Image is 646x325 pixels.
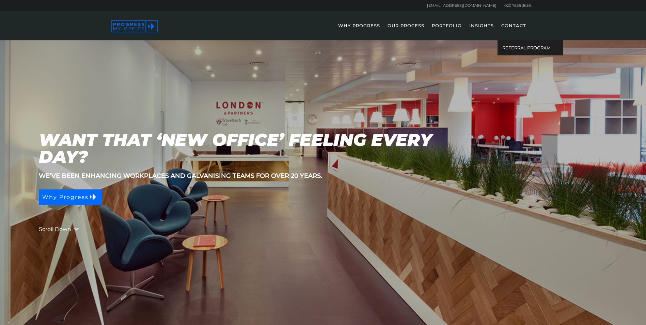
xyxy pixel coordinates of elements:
h3: We’ve been enhancing workplaces and galvanising teams for over 20 years. [39,172,607,179]
a: PORTFOLIO [428,20,465,40]
a: Why Progress [39,189,102,205]
a: WHY PROGRESS [335,20,383,40]
a: REFERRAL PROGRAM [498,40,563,55]
a: INSIGHTS [466,20,497,40]
a: OUR PROCESS [384,20,428,40]
h1: Want that ‘new office’ feeling every day? [39,131,459,166]
a: Scroll Down [39,225,71,234]
a: CONTACT [498,20,530,40]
